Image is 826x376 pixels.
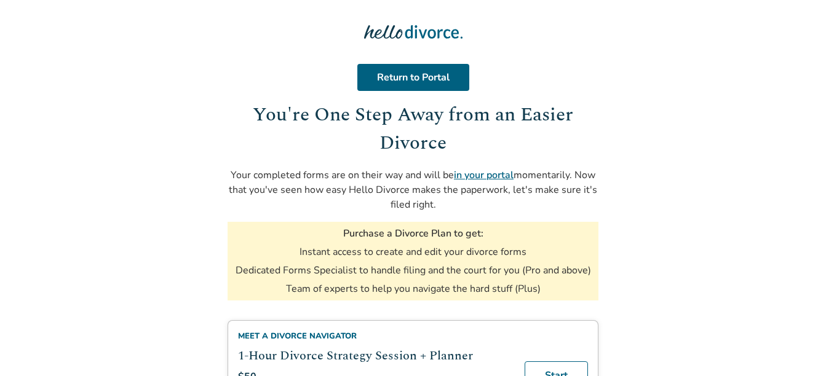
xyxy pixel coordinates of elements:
h3: Purchase a Divorce Plan to get: [343,227,483,240]
li: Team of experts to help you navigate the hard stuff (Plus) [286,282,541,296]
li: Dedicated Forms Specialist to handle filing and the court for you (Pro and above) [236,264,591,277]
h2: 1-Hour Divorce Strategy Session + Planner [238,347,510,365]
a: Return to Portal [357,64,469,91]
div: Meet a divorce navigator [238,331,510,342]
img: Hello Divorce Logo [364,20,463,44]
h1: You're One Step Away from an Easier Divorce [228,101,598,158]
li: Instant access to create and edit your divorce forms [300,245,526,259]
a: in your portal [454,168,514,182]
span: info [362,332,375,340]
p: Your completed forms are on their way and will be momentarily. Now that you've seen how easy Hell... [228,168,598,212]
